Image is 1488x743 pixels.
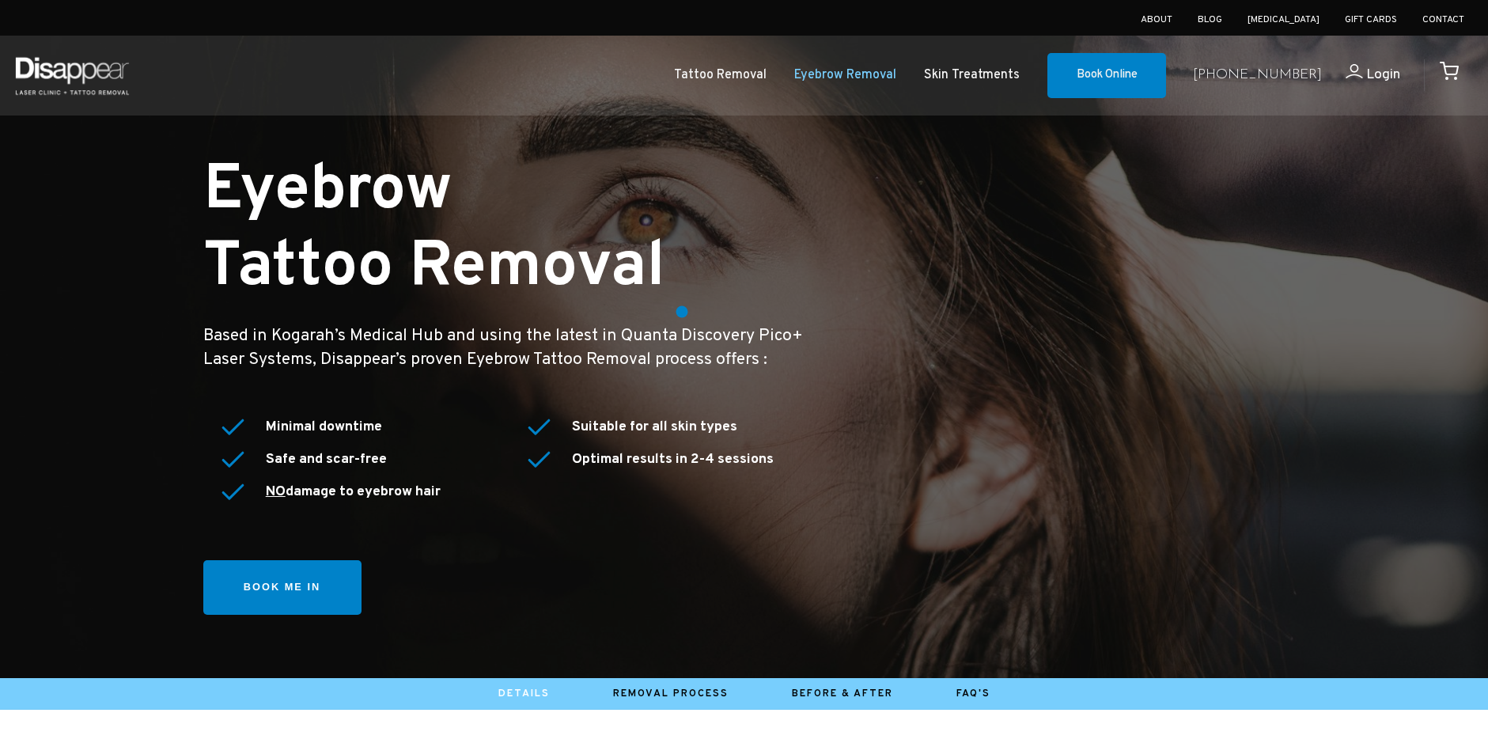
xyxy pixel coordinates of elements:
a: Gift Cards [1345,13,1397,26]
u: NO [266,483,286,501]
strong: Safe and scar-free [266,450,387,468]
a: Book Online [1047,53,1166,99]
small: Eyebrow Tattoo Removal [203,151,665,309]
a: Contact [1422,13,1464,26]
a: Before & After [792,688,893,700]
strong: Minimal downtime [266,418,382,436]
a: Login [1322,64,1400,87]
strong: Suitable for all skin types [572,418,737,436]
a: Details [498,688,550,700]
big: Based in Kogarah’s Medical Hub and using the latest in Quanta Discovery Pico+ Laser Systems, Disa... [203,325,803,370]
strong: damage to eyebrow hair [266,483,441,501]
a: Tattoo Removal [674,64,767,87]
span: Login [1366,66,1400,84]
a: Book me in [203,560,362,615]
a: Blog [1198,13,1222,26]
a: About [1141,13,1172,26]
img: Disappear - Laser Clinic and Tattoo Removal Services in Sydney, Australia [12,47,132,104]
strong: Optimal results in 2-4 sessions [572,450,774,468]
a: [MEDICAL_DATA] [1248,13,1320,26]
a: Removal Process [613,688,729,700]
a: FAQ's [956,688,990,700]
a: [PHONE_NUMBER] [1193,64,1322,87]
a: Eyebrow Removal [794,64,896,87]
a: Skin Treatments [924,64,1020,87]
